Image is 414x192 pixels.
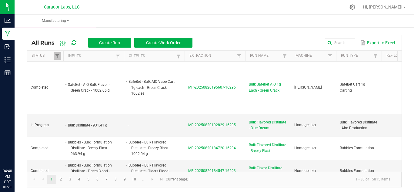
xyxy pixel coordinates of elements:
[15,18,96,23] span: Manufacturing
[295,53,326,58] a: MachineSortable
[84,175,93,184] a: Page 5
[27,172,402,187] kendo-pager: Current page: 1
[5,18,11,24] inline-svg: Analytics
[340,146,374,150] span: Bubbles Formulation
[188,169,236,173] span: MP-20250820184547-16293
[6,143,24,162] iframe: Resource center
[250,53,281,58] a: Run NameSortable
[363,5,402,9] span: Hi, [PERSON_NAME]!
[340,120,377,130] span: Bulk Flavored Distillate - Airo Production
[326,52,334,60] a: Filter
[128,79,175,96] li: SafeBet - Bulk AIO Vape Cart 1g each - Green Crack - 1002 ea
[325,38,355,47] input: Search
[294,169,316,173] span: Homogenizer
[235,52,243,60] a: Filter
[372,52,379,60] a: Filter
[281,52,288,60] a: Filter
[63,51,124,62] th: Inputs
[249,165,287,177] span: Bulk Flavor Distillate - Tigers Blood
[249,142,287,154] span: Bulk Flavored Distillate - Breezy Blast
[130,175,139,184] a: Page 10
[175,52,182,60] a: Filter
[67,82,115,93] li: SafeBet - AIO Bulk Flavor - Green Crack - 1002.06 g
[294,85,322,89] span: [PERSON_NAME]
[128,162,175,180] li: Bubbles - Bulk Flavored Distillate - Tigers Blood - 1001.64 g
[5,31,11,37] inline-svg: Manufacturing
[249,120,287,131] span: Bulk Flavored Distillate - Blue Dream
[146,40,181,45] span: Create Work Order
[111,175,120,184] a: Page 8
[150,177,155,182] span: Go to the next page
[128,139,175,157] li: Bubbles - Bulk Flavored Distillate - Breezy Blast - 1002.04 g
[102,175,111,184] a: Page 7
[67,162,115,180] li: Bubbles - Bulk Formulation Distillate - Tigers Blood - 964.59 g
[31,123,49,127] span: In Progress
[31,85,48,89] span: Completed
[15,15,96,27] a: Manufacturing
[249,82,287,93] span: Bulk Safebet AIO 1g Each - Green Crack
[359,38,396,48] button: Export to Excel
[124,51,185,62] th: Outputs
[32,38,197,48] div: All Runs
[159,177,164,182] span: Go to the last page
[54,52,61,60] a: Filter
[341,53,372,58] a: Run TypeSortable
[340,169,374,173] span: Bubbles Formulation
[75,175,84,184] a: Page 4
[31,146,48,150] span: Completed
[3,168,12,185] p: 04:40 PM CDT
[386,53,411,58] a: Ref Lot NumberSortable
[31,169,48,173] span: Completed
[32,53,53,58] a: StatusSortable
[56,175,65,184] a: Page 2
[124,114,185,137] td: -
[349,4,356,10] div: Manage settings
[188,123,236,127] span: MP-20250820192829-16295
[47,175,56,184] a: Page 1
[3,185,12,189] p: 08/20
[93,175,102,184] a: Page 6
[188,85,236,89] span: MP-20250820195607-16296
[195,174,395,184] kendo-pager-info: 1 - 30 of 15815 items
[340,82,365,92] span: SafeBet Cart 1g Carting
[66,175,75,184] a: Page 3
[139,175,148,184] a: Page 11
[120,175,129,184] a: Page 9
[67,139,115,157] li: Bubbles - Bulk Formulation Distillate - Breezy Blast - 963.94 g
[5,70,11,76] inline-svg: Reports
[67,122,115,128] li: Bulk Distillate - 931.41 g
[5,57,11,63] inline-svg: Inventory
[189,53,235,58] a: ExtractionSortable
[148,175,157,184] a: Go to the next page
[157,175,166,184] a: Go to the last page
[294,146,316,150] span: Homogenizer
[88,38,131,48] button: Create Run
[18,143,25,150] iframe: Resource center unread badge
[188,146,236,150] span: MP-20250820184720-16294
[114,52,122,60] a: Filter
[5,44,11,50] inline-svg: Inbound
[134,38,192,48] button: Create Work Order
[294,123,316,127] span: Homogenizer
[44,5,80,10] span: Curador Labs, LLC
[99,40,120,45] span: Create Run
